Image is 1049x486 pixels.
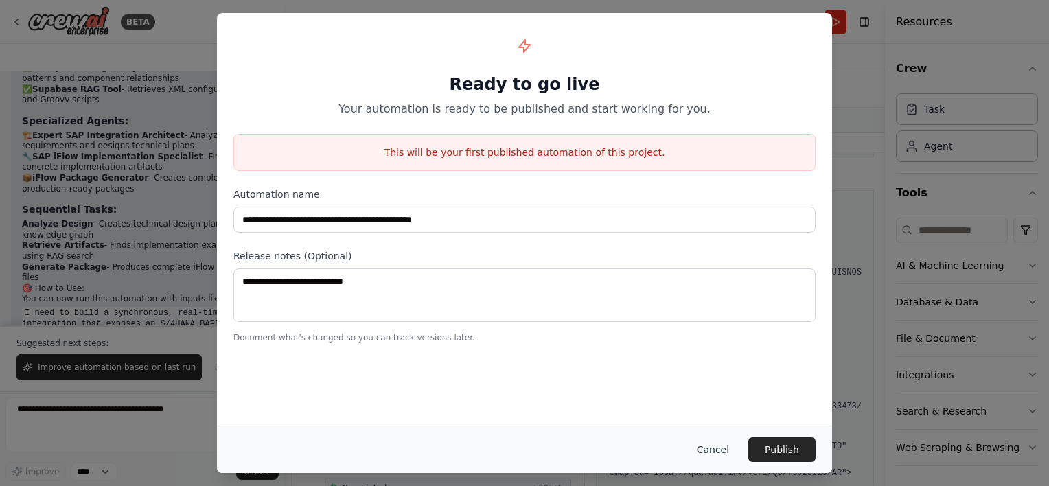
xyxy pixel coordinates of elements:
[233,332,816,343] p: Document what's changed so you can track versions later.
[233,101,816,117] p: Your automation is ready to be published and start working for you.
[748,437,816,462] button: Publish
[234,146,815,159] p: This will be your first published automation of this project.
[686,437,740,462] button: Cancel
[233,73,816,95] h1: Ready to go live
[233,187,816,201] label: Automation name
[233,249,816,263] label: Release notes (Optional)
